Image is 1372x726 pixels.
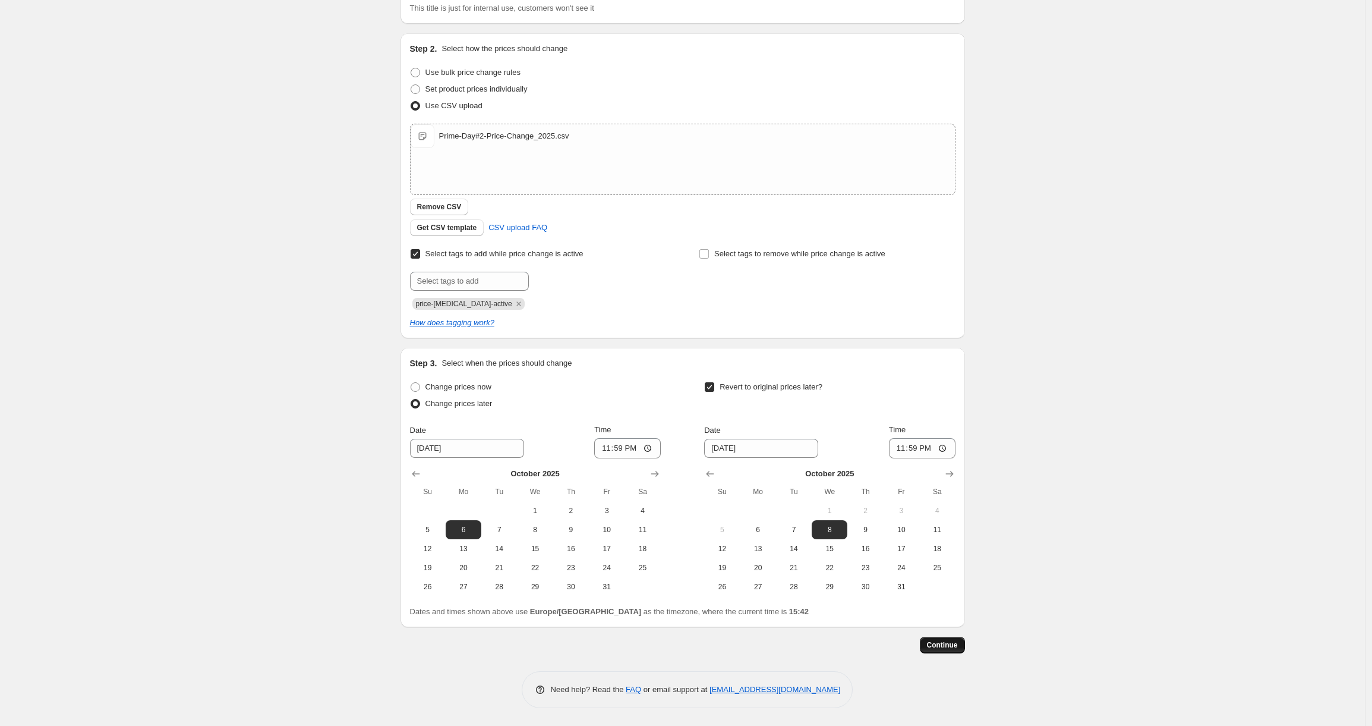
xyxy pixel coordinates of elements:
span: 19 [415,563,441,573]
button: Saturday October 11 2025 [919,520,955,539]
span: 3 [594,506,620,516]
button: Tuesday October 14 2025 [776,539,812,558]
span: 13 [450,544,477,554]
b: 15:42 [789,607,809,616]
span: Su [709,487,735,496]
span: Get CSV template [417,223,477,232]
p: Select when the prices should change [441,357,572,369]
button: Tuesday October 28 2025 [481,577,517,596]
span: 30 [852,582,878,592]
span: 20 [450,563,477,573]
span: Revert to original prices later? [720,382,822,391]
span: Remove CSV [417,202,462,212]
button: Sunday October 5 2025 [704,520,740,539]
span: 22 [522,563,548,573]
button: Friday October 31 2025 [884,577,919,596]
span: 27 [745,582,771,592]
th: Sunday [410,482,446,501]
span: 31 [594,582,620,592]
span: Use CSV upload [425,101,482,110]
span: Th [558,487,584,496]
span: 12 [415,544,441,554]
button: Thursday October 16 2025 [553,539,589,558]
span: 24 [888,563,914,573]
span: Th [852,487,878,496]
span: 3 [888,506,914,516]
span: 25 [629,563,655,573]
button: Saturday October 11 2025 [625,520,660,539]
p: Select how the prices should change [441,43,567,55]
span: price-change-job-active [416,300,512,308]
th: Monday [446,482,481,501]
button: Wednesday October 29 2025 [517,577,553,596]
span: 22 [816,563,843,573]
span: 10 [888,525,914,535]
button: Remove CSV [410,199,469,215]
a: CSV upload FAQ [481,218,554,237]
span: Sa [629,487,655,496]
span: 14 [781,544,807,554]
span: Time [889,425,906,434]
button: Show next month, November 2025 [941,466,958,482]
span: Set product prices individually [425,84,528,93]
button: Wednesday October 8 2025 [517,520,553,539]
button: Show previous month, September 2025 [702,466,718,482]
button: Sunday October 19 2025 [410,558,446,577]
button: Monday October 6 2025 [740,520,776,539]
span: Fr [888,487,914,496]
span: 21 [486,563,512,573]
button: Monday October 27 2025 [740,577,776,596]
button: Wednesday October 15 2025 [517,539,553,558]
button: Monday October 20 2025 [740,558,776,577]
span: Use bulk price change rules [425,68,521,77]
span: 11 [924,525,950,535]
button: Friday October 3 2025 [589,501,625,520]
span: 2 [852,506,878,516]
button: Friday October 24 2025 [884,558,919,577]
button: Tuesday October 21 2025 [776,558,812,577]
button: Friday October 31 2025 [589,577,625,596]
span: 29 [522,582,548,592]
button: Remove price-change-job-active [513,298,524,309]
span: 8 [816,525,843,535]
button: Friday October 17 2025 [589,539,625,558]
a: How does tagging work? [410,318,494,327]
button: Saturday October 18 2025 [625,539,660,558]
span: Select tags to add while price change is active [425,249,584,258]
span: 28 [781,582,807,592]
span: 18 [924,544,950,554]
span: Fr [594,487,620,496]
button: Saturday October 4 2025 [919,501,955,520]
span: 13 [745,544,771,554]
span: Continue [927,640,958,650]
span: Su [415,487,441,496]
span: 26 [709,582,735,592]
span: 16 [852,544,878,554]
th: Saturday [919,482,955,501]
span: 16 [558,544,584,554]
th: Sunday [704,482,740,501]
button: Sunday October 5 2025 [410,520,446,539]
button: Thursday October 23 2025 [847,558,883,577]
th: Tuesday [776,482,812,501]
button: Wednesday October 15 2025 [812,539,847,558]
span: 23 [852,563,878,573]
input: 9/19/2025 [410,439,524,458]
button: Friday October 10 2025 [884,520,919,539]
button: Tuesday October 7 2025 [776,520,812,539]
span: or email support at [641,685,709,694]
button: Sunday October 19 2025 [704,558,740,577]
span: Select tags to remove while price change is active [714,249,885,258]
span: Date [704,426,720,435]
button: Sunday October 12 2025 [704,539,740,558]
button: Thursday October 9 2025 [847,520,883,539]
button: Saturday October 18 2025 [919,539,955,558]
button: Monday October 13 2025 [446,539,481,558]
span: Dates and times shown above use as the timezone, where the current time is [410,607,809,616]
button: Sunday October 26 2025 [410,577,446,596]
button: Thursday October 2 2025 [553,501,589,520]
span: 2 [558,506,584,516]
th: Wednesday [517,482,553,501]
span: We [522,487,548,496]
